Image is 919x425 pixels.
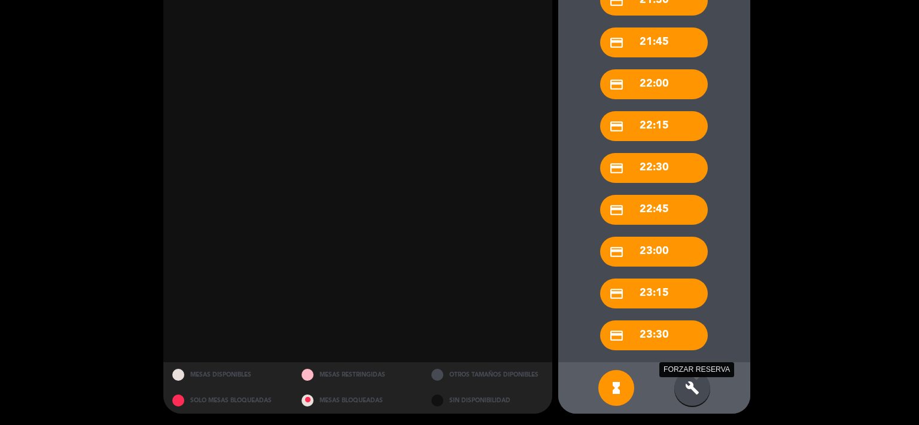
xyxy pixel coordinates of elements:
i: credit_card [609,203,624,218]
i: credit_card [609,119,624,134]
i: credit_card [609,286,624,301]
i: credit_card [609,161,624,176]
div: 23:15 [600,279,708,308]
div: 22:30 [600,153,708,183]
div: MESAS DISPONIBLES [163,362,293,388]
div: 23:00 [600,237,708,267]
div: SIN DISPONIBILIDAD [422,388,552,414]
i: build [685,381,699,395]
i: credit_card [609,328,624,343]
div: OTROS TAMAÑOS DIPONIBLES [422,362,552,388]
div: 22:15 [600,111,708,141]
div: MESAS RESTRINGIDAS [293,362,422,388]
div: 22:00 [600,69,708,99]
i: credit_card [609,244,624,259]
div: 23:30 [600,320,708,350]
i: credit_card [609,77,624,92]
div: SOLO MESAS BLOQUEADAS [163,388,293,414]
div: MESAS BLOQUEADAS [293,388,422,414]
div: FORZAR RESERVA [659,362,734,377]
i: credit_card [609,35,624,50]
div: 21:45 [600,27,708,57]
div: 22:45 [600,195,708,225]
i: hourglass_full [609,381,623,395]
